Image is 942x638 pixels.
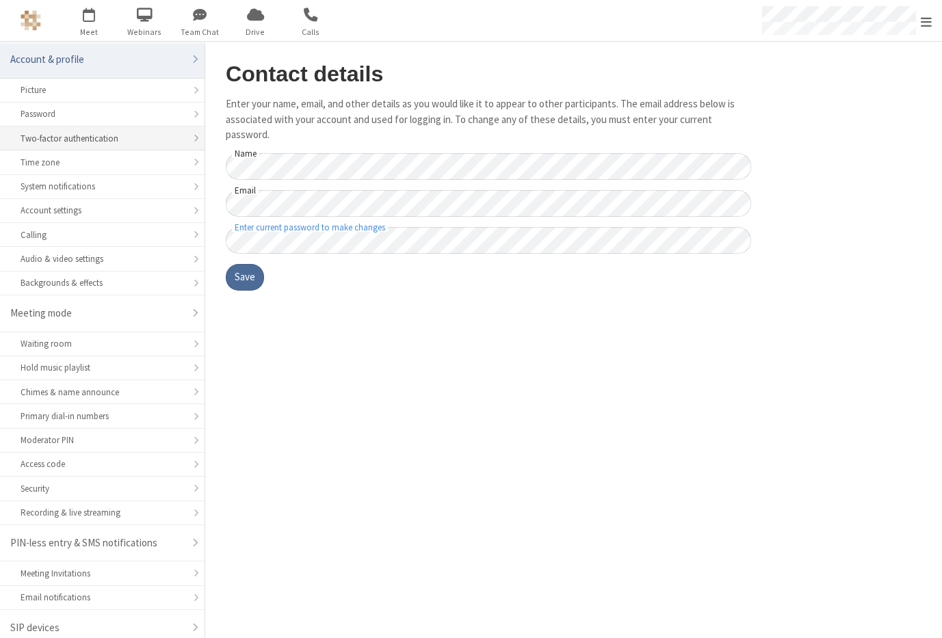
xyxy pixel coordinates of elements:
div: System notifications [21,180,184,193]
div: Chimes & name announce [21,386,184,399]
div: Account settings [21,204,184,217]
img: Pet Store NEW [21,10,41,31]
div: SIP devices [10,620,184,636]
div: Time zone [21,156,184,169]
div: PIN-less entry & SMS notifications [10,535,184,551]
p: Enter your name, email, and other details as you would like it to appear to other participants. T... [226,96,751,143]
div: Audio & video settings [21,252,184,265]
div: Recording & live streaming [21,506,184,519]
div: Waiting room [21,337,184,350]
div: Email notifications [21,591,184,604]
div: Backgrounds & effects [21,276,184,289]
div: Meeting Invitations [21,567,184,580]
iframe: Chat [908,602,932,628]
div: Hold music playlist [21,361,184,374]
span: Webinars [119,26,170,38]
div: Account & profile [10,52,184,68]
span: Drive [230,26,281,38]
span: Meet [64,26,115,38]
button: Save [226,264,264,291]
div: Password [21,107,184,120]
input: Enter current password to make changes [226,227,751,254]
span: Calls [285,26,337,38]
h2: Contact details [226,62,751,86]
div: Picture [21,83,184,96]
div: Security [21,482,184,495]
div: Calling [21,228,184,241]
input: Email [226,190,751,217]
div: Primary dial-in numbers [21,410,184,423]
input: Name [226,153,751,180]
div: Access code [21,457,184,470]
div: Moderator PIN [21,434,184,447]
div: Meeting mode [10,306,184,321]
div: Two-factor authentication [21,132,184,145]
span: Team Chat [174,26,226,38]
